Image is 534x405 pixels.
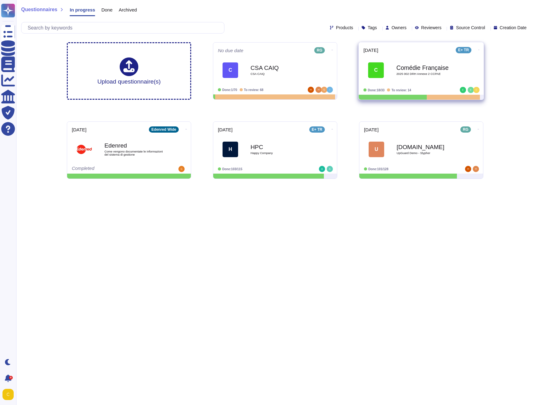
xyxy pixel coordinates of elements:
span: [DATE] [363,48,378,52]
span: 2025 002 DRH Annexe 2 CCPAE [396,72,459,75]
span: Done: 18/33 [368,88,384,92]
img: user [467,87,474,93]
span: Happy Company [251,152,313,155]
span: Done: 101/128 [368,167,389,171]
img: user [460,87,466,93]
span: Come vengono documentate le informazioni del sistema di gestione [104,150,167,156]
div: E+ TR [456,47,472,53]
span: Archived [119,7,137,12]
span: [DATE] [72,127,86,132]
span: To review: 68 [244,88,264,92]
img: user [2,389,14,400]
b: [DOMAIN_NAME] [397,144,459,150]
span: UpGuard Demo - Slypher [397,152,459,155]
div: E+ TR [309,126,325,133]
img: user [308,87,314,93]
input: Search by keywords [25,22,224,33]
span: To review: 14 [391,88,411,92]
span: CSA CAIQ [251,72,313,75]
div: C [223,62,238,78]
div: Upload questionnaire(s) [97,57,161,84]
span: Source Control [456,25,485,30]
img: user [473,87,480,93]
button: user [1,388,18,401]
span: Done [101,7,113,12]
b: CSA CAIQ [251,65,313,71]
span: Done: 103/115 [222,167,242,171]
div: U [369,142,384,157]
b: Comédie Française [396,65,459,71]
img: user [465,166,471,172]
span: [DATE] [218,127,232,132]
span: Done: 1/70 [222,88,237,92]
div: H [223,142,238,157]
img: user [327,87,333,93]
span: No due date [218,48,243,53]
div: C [368,62,384,78]
span: [DATE] [364,127,379,132]
img: user [327,166,333,172]
span: Owners [392,25,407,30]
img: user [178,166,185,172]
span: In progress [70,7,95,12]
div: 6 [9,376,13,380]
div: Edenred Wide [149,126,179,133]
img: Logo [76,142,92,157]
div: RG [460,126,471,133]
div: RG [314,47,325,53]
span: Tags [368,25,377,30]
img: user [315,87,322,93]
span: Creation Date [500,25,527,30]
img: user [473,166,479,172]
img: user [319,166,325,172]
img: user [321,87,327,93]
span: Questionnaires [21,7,57,12]
span: Products [336,25,353,30]
div: Completed [72,166,148,172]
b: Edenred [104,143,167,148]
span: Reviewers [421,25,441,30]
b: HPC [251,144,313,150]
